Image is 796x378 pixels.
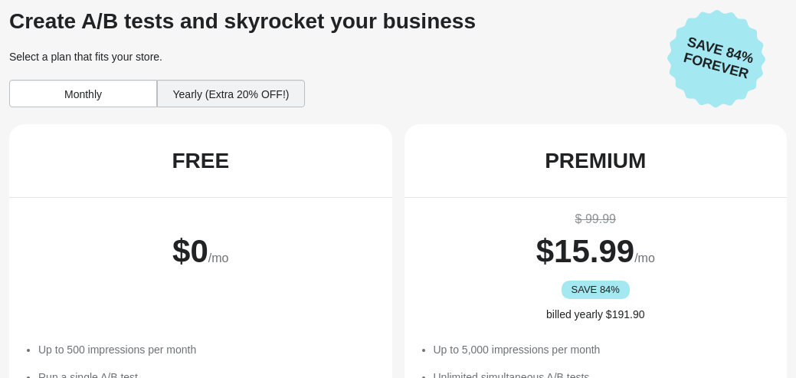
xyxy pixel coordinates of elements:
div: Monthly [9,80,157,107]
span: $ 0 [172,233,208,269]
iframe: chat widget [15,317,64,363]
div: $ 99.99 [420,210,772,228]
div: PREMIUM [545,149,646,173]
div: FREE [172,149,229,173]
li: Up to 500 impressions per month [38,342,377,357]
span: Save 84% Forever [672,31,765,85]
span: /mo [208,251,229,265]
span: $ 15.99 [536,233,634,269]
div: Yearly (Extra 20% OFF!) [157,80,305,107]
span: /mo [634,251,655,265]
div: Select a plan that fits your store. [9,49,655,64]
div: SAVE 84% [562,281,630,299]
div: billed yearly $191.90 [420,307,772,322]
img: Save 84% Forever [667,9,765,108]
li: Up to 5,000 impressions per month [434,342,772,357]
div: Create A/B tests and skyrocket your business [9,9,655,34]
